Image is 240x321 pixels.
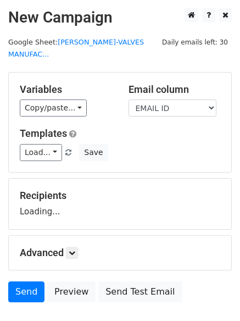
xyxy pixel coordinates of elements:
[47,281,96,302] a: Preview
[20,190,220,202] h5: Recipients
[79,144,108,161] button: Save
[129,84,221,96] h5: Email column
[20,128,67,139] a: Templates
[8,281,44,302] a: Send
[8,8,232,27] h2: New Campaign
[158,36,232,48] span: Daily emails left: 30
[158,38,232,46] a: Daily emails left: 30
[20,99,87,117] a: Copy/paste...
[20,144,62,161] a: Load...
[20,84,112,96] h5: Variables
[8,38,144,59] a: [PERSON_NAME]-VALVES MANUFAC...
[98,281,182,302] a: Send Test Email
[20,190,220,218] div: Loading...
[8,38,144,59] small: Google Sheet:
[20,247,220,259] h5: Advanced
